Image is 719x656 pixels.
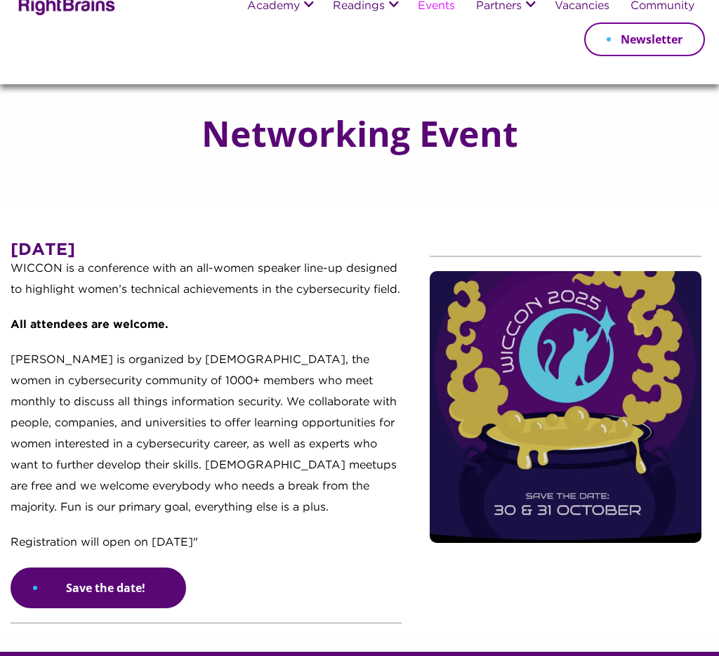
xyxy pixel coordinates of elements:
strong: All attendees are welcome. [11,320,169,330]
a: Save the date! [11,568,186,608]
a: Events [418,1,455,13]
a: Partners [476,1,522,13]
a: Community [631,1,694,13]
p: WICCON is a conference with an all-women speaker line-up designed to highlight women’s technical ... [11,258,402,315]
p: Registration will open on [DATE]" [11,532,402,568]
a: Academy [247,1,300,13]
strong: [DATE] [11,242,75,258]
a: Readings [333,1,385,13]
a: Vacancies [555,1,609,13]
h1: Networking Event [202,116,518,151]
p: [PERSON_NAME] is organized by [DEMOGRAPHIC_DATA], the women in cybersecurity community of 1000+ m... [11,350,402,532]
a: Newsletter [584,22,705,56]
